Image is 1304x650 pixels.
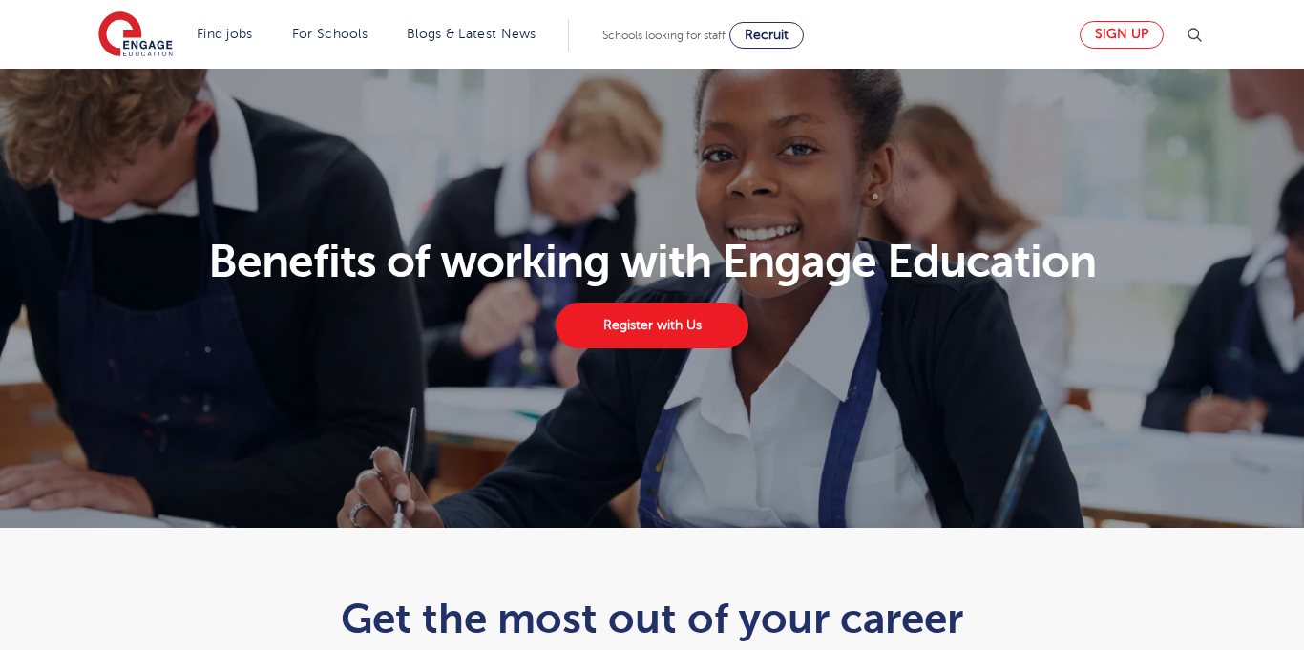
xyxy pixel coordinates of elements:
[1080,21,1164,49] a: Sign up
[197,27,253,41] a: Find jobs
[556,303,748,348] a: Register with Us
[745,28,789,42] span: Recruit
[88,239,1217,284] h1: Benefits of working with Engage Education
[602,29,726,42] span: Schools looking for staff
[292,27,368,41] a: For Schools
[407,27,536,41] a: Blogs & Latest News
[98,11,173,59] img: Engage Education
[184,595,1121,642] h1: Get the most out of your career
[729,22,804,49] a: Recruit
